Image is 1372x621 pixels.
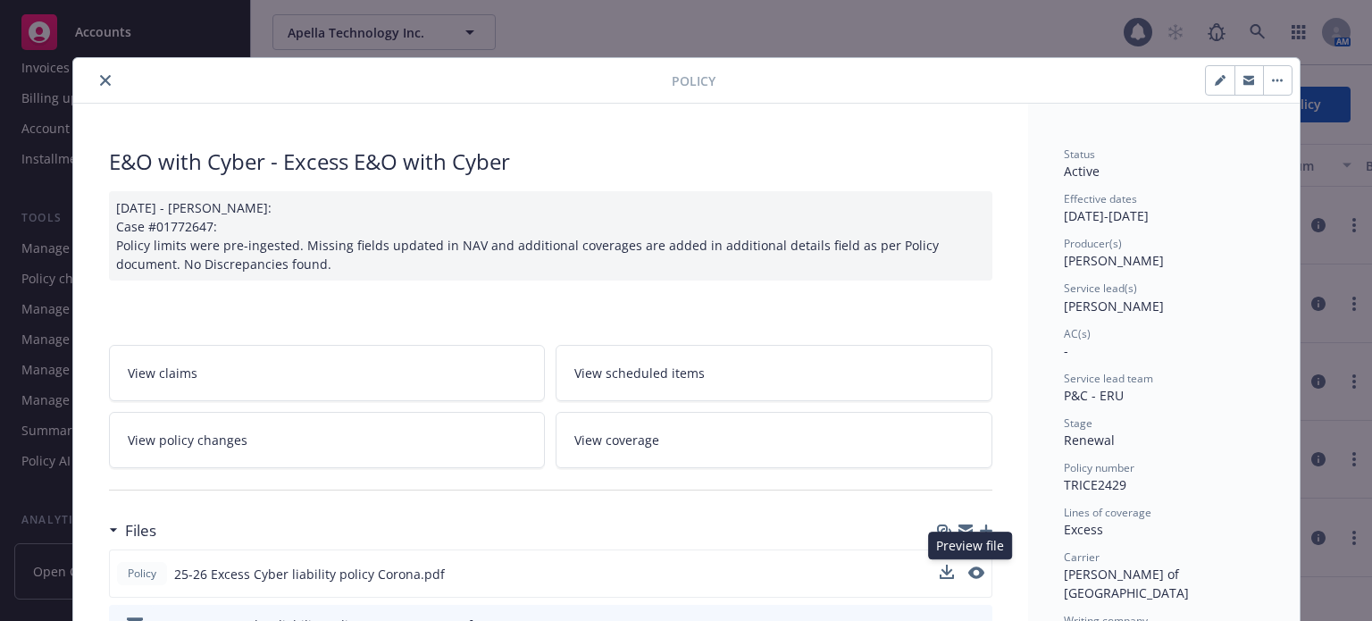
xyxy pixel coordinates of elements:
[1064,252,1164,269] span: [PERSON_NAME]
[1064,566,1189,601] span: [PERSON_NAME] of [GEOGRAPHIC_DATA]
[125,519,156,542] h3: Files
[1064,505,1151,520] span: Lines of coverage
[1064,163,1100,180] span: Active
[109,412,546,468] a: View policy changes
[1064,281,1137,296] span: Service lead(s)
[1064,371,1153,386] span: Service lead team
[109,519,156,542] div: Files
[1064,236,1122,251] span: Producer(s)
[95,70,116,91] button: close
[556,345,992,401] a: View scheduled items
[1064,432,1115,449] span: Renewal
[1064,415,1092,431] span: Stage
[1064,520,1264,539] div: Excess
[109,147,992,177] div: E&O with Cyber - Excess E&O with Cyber
[1064,342,1068,359] span: -
[128,431,247,449] span: View policy changes
[968,566,984,579] button: preview file
[672,71,715,90] span: Policy
[968,565,984,583] button: preview file
[940,565,954,583] button: download file
[556,412,992,468] a: View coverage
[174,565,445,583] span: 25-26 Excess Cyber liability policy Corona.pdf
[109,191,992,281] div: [DATE] - [PERSON_NAME]: Case #01772647: Policy limits were pre-ingested. Missing fields updated i...
[574,364,705,382] span: View scheduled items
[928,532,1012,559] div: Preview file
[1064,387,1124,404] span: P&C - ERU
[1064,191,1264,225] div: [DATE] - [DATE]
[1064,191,1137,206] span: Effective dates
[1064,326,1091,341] span: AC(s)
[109,345,546,401] a: View claims
[1064,147,1095,162] span: Status
[128,364,197,382] span: View claims
[1064,460,1134,475] span: Policy number
[574,431,659,449] span: View coverage
[1064,550,1100,565] span: Carrier
[1064,476,1126,493] span: TRICE2429
[1064,298,1164,315] span: [PERSON_NAME]
[940,565,954,579] button: download file
[124,566,160,582] span: Policy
